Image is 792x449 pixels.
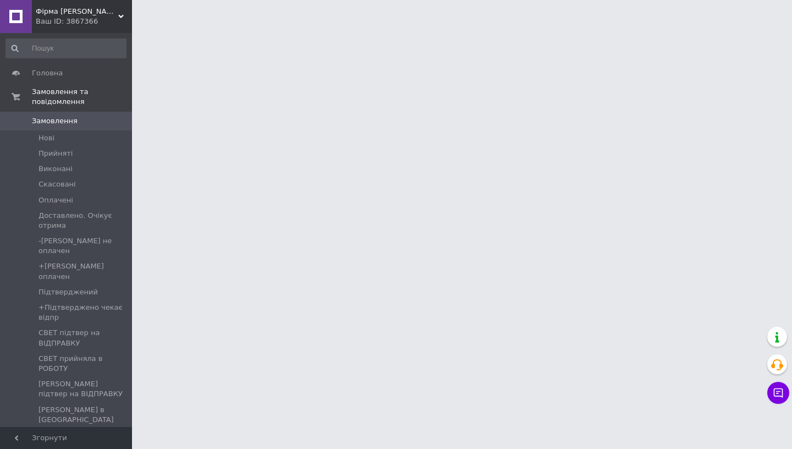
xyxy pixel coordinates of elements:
[38,164,73,174] span: Виконані
[38,405,125,425] span: [PERSON_NAME] в [GEOGRAPHIC_DATA]
[38,133,54,143] span: Нові
[38,287,98,297] span: Підтверджений
[38,354,125,374] span: СВЕТ прийняла в РОБОТУ
[38,303,125,322] span: +Підтверджено чекає відпр
[32,68,63,78] span: Головна
[38,195,73,205] span: Оплачені
[38,328,125,348] span: СВЕТ підтвер на ВІДПРАВКУ
[36,7,118,17] span: Фірма МАКС
[767,382,789,404] button: Чат з покупцем
[5,39,127,58] input: Пошук
[38,261,125,281] span: +[PERSON_NAME] оплачен
[38,236,125,256] span: -[PERSON_NAME] не оплачен
[38,379,125,399] span: [PERSON_NAME] підтвер на ВІДПРАВКУ
[38,211,125,231] span: Доставлено. Очікує отрима
[32,87,132,107] span: Замовлення та повідомлення
[38,149,73,158] span: Прийняті
[32,116,78,126] span: Замовлення
[38,179,76,189] span: Скасовані
[36,17,132,26] div: Ваш ID: 3867366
